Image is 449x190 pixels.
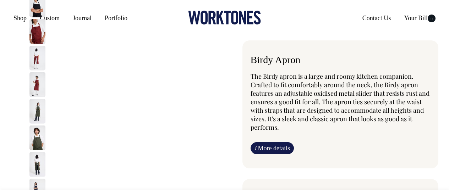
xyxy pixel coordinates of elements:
a: Journal [70,12,94,24]
a: Contact Us [360,12,394,24]
span: 0 [428,15,436,22]
a: Custom [37,12,62,24]
img: burgundy [29,19,45,44]
a: Portfolio [102,12,130,24]
a: Your Bill0 [401,12,438,24]
a: Shop [11,12,29,24]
